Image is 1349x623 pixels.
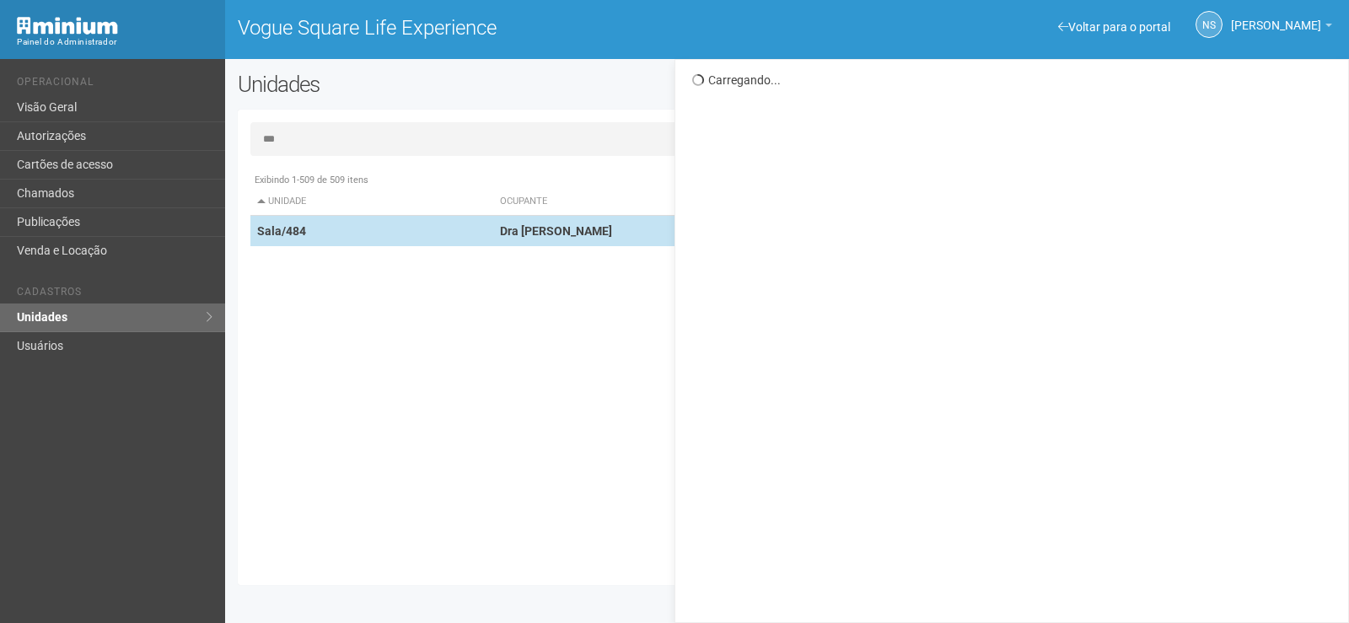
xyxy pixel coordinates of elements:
strong: Dra [PERSON_NAME] [500,224,612,238]
div: Exibindo 1-509 de 509 itens [250,173,1326,188]
th: Unidade: activate to sort column descending [250,188,493,216]
div: Painel do Administrador [17,35,212,50]
th: Ocupante: activate to sort column ascending [493,188,937,216]
a: Voltar para o portal [1058,20,1170,34]
a: NS [1196,11,1223,38]
a: [PERSON_NAME] [1231,21,1332,35]
h2: Unidades [238,72,681,97]
img: Minium [17,17,118,35]
li: Operacional [17,76,212,94]
strong: Sala/484 [257,224,306,238]
h1: Vogue Square Life Experience [238,17,775,39]
span: Nicolle Silva [1231,3,1321,32]
div: Carregando... [692,73,1336,88]
li: Cadastros [17,286,212,303]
